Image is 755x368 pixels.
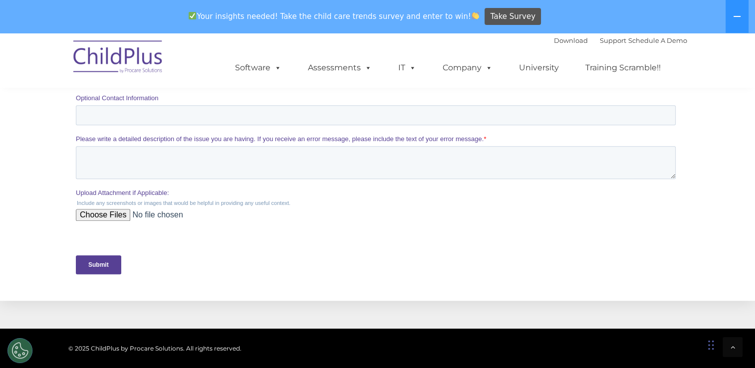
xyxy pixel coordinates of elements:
[388,58,426,78] a: IT
[68,33,168,83] img: ChildPlus by Procare Solutions
[302,58,332,65] span: Last name
[433,58,503,78] a: Company
[509,58,569,78] a: University
[298,58,382,78] a: Assessments
[189,12,196,19] img: ✅
[708,330,714,360] div: Drag
[592,260,755,368] iframe: Chat Widget
[472,12,479,19] img: 👏
[600,36,626,44] a: Support
[185,6,484,26] span: Your insights needed! Take the child care trends survey and enter to win!
[485,8,541,25] a: Take Survey
[68,345,242,352] span: © 2025 ChildPlus by Procare Solutions. All rights reserved.
[628,36,687,44] a: Schedule A Demo
[554,36,588,44] a: Download
[302,99,344,106] span: Phone number
[225,58,291,78] a: Software
[491,8,535,25] span: Take Survey
[575,58,671,78] a: Training Scramble!!
[7,338,32,363] button: Cookies Settings
[554,36,687,44] font: |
